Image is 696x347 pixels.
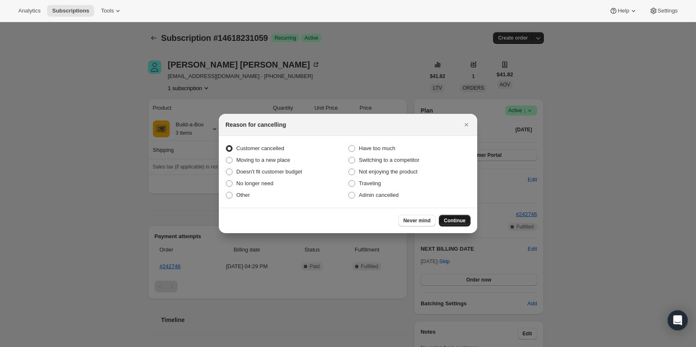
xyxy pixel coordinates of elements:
button: Subscriptions [47,5,94,17]
span: Switching to a competitor [359,157,419,163]
button: Tools [96,5,127,17]
span: Other [236,192,250,198]
span: Moving to a new place [236,157,290,163]
div: Open Intercom Messenger [668,310,688,330]
button: Continue [439,215,471,226]
button: Help [604,5,642,17]
span: Customer cancelled [236,145,284,151]
span: Tools [101,8,114,14]
span: Analytics [18,8,40,14]
span: Help [618,8,629,14]
span: Never mind [403,217,431,224]
button: Never mind [398,215,436,226]
span: Have too much [359,145,395,151]
span: Settings [658,8,678,14]
button: Analytics [13,5,45,17]
span: No longer need [236,180,273,186]
span: Not enjoying the product [359,168,418,175]
button: Settings [644,5,683,17]
span: Admin cancelled [359,192,398,198]
span: Continue [444,217,466,224]
span: Traveling [359,180,381,186]
h2: Reason for cancelling [225,121,286,129]
button: Close [461,119,472,131]
span: Subscriptions [52,8,89,14]
span: Doesn't fit customer budget [236,168,302,175]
